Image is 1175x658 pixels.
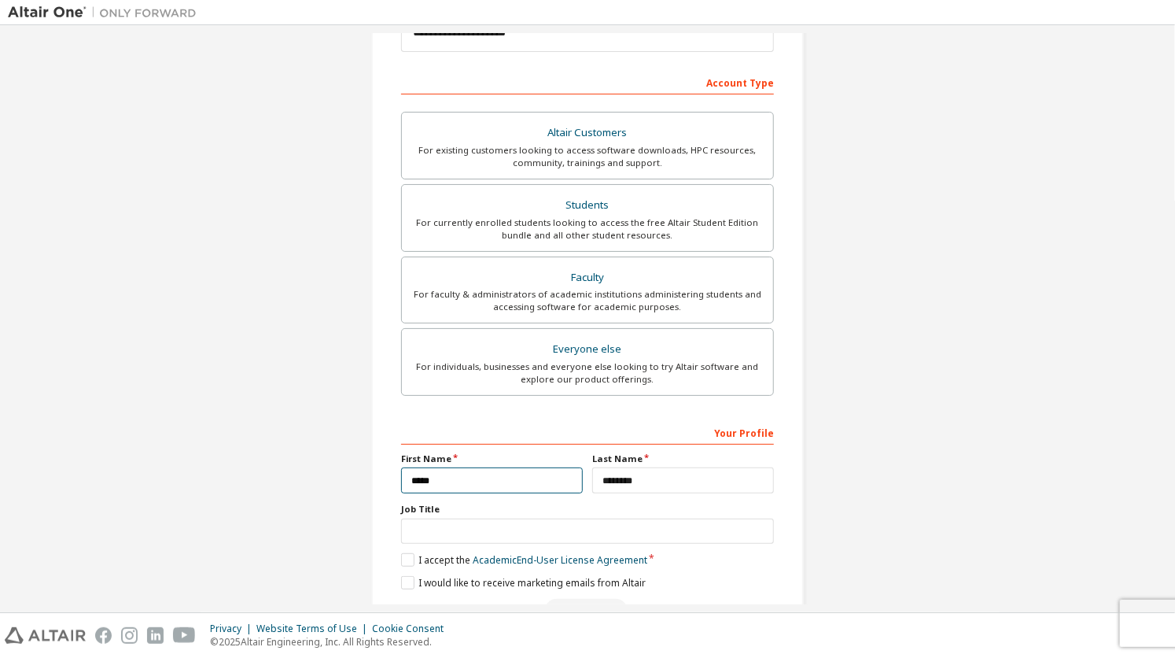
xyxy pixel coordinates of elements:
div: Account Type [401,69,774,94]
div: For individuals, businesses and everyone else looking to try Altair software and explore our prod... [411,360,764,386]
div: Privacy [210,623,256,635]
div: Altair Customers [411,122,764,144]
div: For faculty & administrators of academic institutions administering students and accessing softwa... [411,288,764,313]
img: Altair One [8,5,204,20]
img: youtube.svg [173,627,196,644]
div: For currently enrolled students looking to access the free Altair Student Edition bundle and all ... [411,216,764,242]
label: Last Name [592,453,774,465]
div: Faculty [411,267,764,289]
div: For existing customers looking to access software downloads, HPC resources, community, trainings ... [411,144,764,169]
div: Cookie Consent [372,623,453,635]
label: I accept the [401,553,647,567]
div: Your Profile [401,420,774,445]
img: facebook.svg [95,627,112,644]
img: linkedin.svg [147,627,164,644]
div: Students [411,194,764,216]
label: First Name [401,453,583,465]
a: Academic End-User License Agreement [473,553,647,567]
div: Website Terms of Use [256,623,372,635]
img: altair_logo.svg [5,627,86,644]
p: © 2025 Altair Engineering, Inc. All Rights Reserved. [210,635,453,649]
label: Job Title [401,503,774,516]
img: instagram.svg [121,627,138,644]
div: Read and acccept EULA to continue [401,599,774,623]
label: I would like to receive marketing emails from Altair [401,576,646,590]
div: Everyone else [411,338,764,360]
